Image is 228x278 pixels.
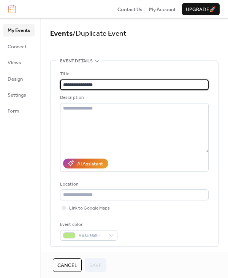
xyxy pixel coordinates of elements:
[3,89,35,101] a: Settings
[63,159,108,168] button: AI Assistant
[186,6,216,13] span: Upgrade 🚀
[117,6,142,13] span: Contact Us
[3,56,35,68] a: Views
[8,107,19,115] span: Form
[117,5,142,13] a: Contact Us
[60,94,207,102] div: Description
[57,262,77,269] span: Cancel
[3,105,35,117] a: Form
[3,40,35,52] a: Connect
[8,5,16,13] img: logo
[149,5,176,13] a: My Account
[60,221,116,229] div: Event color
[149,6,176,13] span: My Account
[8,59,21,67] span: Views
[182,3,220,15] button: Upgrade🚀
[3,24,35,36] a: My Events
[53,258,82,272] button: Cancel
[60,181,207,188] div: Location
[8,43,27,51] span: Connect
[60,70,207,78] div: Title
[8,91,26,99] span: Settings
[78,232,105,240] span: #B8E986FF
[50,27,73,41] a: Events
[60,57,93,65] span: Event details
[8,27,30,34] span: My Events
[3,73,35,85] a: Design
[8,75,23,83] span: Design
[73,27,127,41] span: / Duplicate Event
[77,160,103,168] div: AI Assistant
[69,205,110,212] span: Link to Google Maps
